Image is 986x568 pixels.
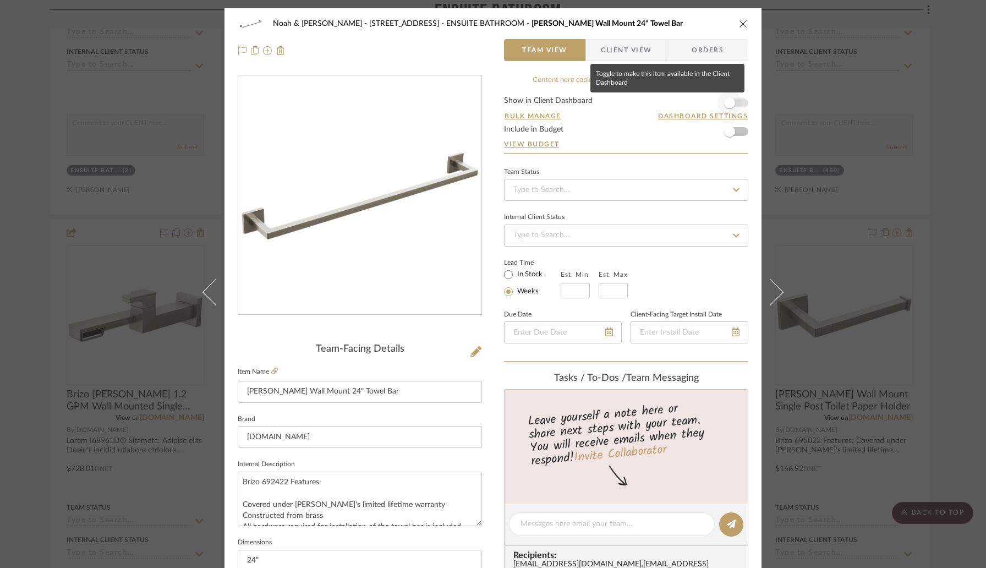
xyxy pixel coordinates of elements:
[680,39,736,61] span: Orders
[238,426,482,448] input: Enter Brand
[631,312,722,318] label: Client-Facing Target Install Date
[238,367,278,376] label: Item Name
[273,20,446,28] span: Noah & [PERSON_NAME] - [STREET_ADDRESS]
[513,550,743,560] span: Recipients:
[504,170,539,175] div: Team Status
[504,373,748,385] div: team Messaging
[504,258,561,267] label: Lead Time
[658,111,748,121] button: Dashboard Settings
[238,381,482,403] input: Enter Item Name
[238,343,482,356] div: Team-Facing Details
[561,271,589,278] label: Est. Min
[238,462,295,467] label: Internal Description
[515,287,539,297] label: Weeks
[238,417,255,422] label: Brand
[238,76,481,315] div: 0
[504,225,748,247] input: Type to Search…
[504,215,565,220] div: Internal Client Status
[503,397,750,471] div: Leave yourself a note here or share next steps with your team. You will receive emails when they ...
[738,19,748,29] button: close
[446,20,532,28] span: ENSUITE BATHROOM
[504,75,748,86] div: Content here copies to Client View - confirm visibility there.
[554,373,626,383] span: Tasks / To-Dos /
[504,140,748,149] a: View Budget
[504,312,532,318] label: Due Date
[631,321,748,343] input: Enter Install Date
[504,321,622,343] input: Enter Due Date
[504,267,561,298] mat-radio-group: Select item type
[599,271,628,278] label: Est. Max
[601,39,651,61] span: Client View
[504,111,562,121] button: Bulk Manage
[515,270,543,280] label: In Stock
[240,76,479,315] img: ab296635-0afe-42df-a338-cd531cb79625_436x436.jpg
[522,39,567,61] span: Team View
[573,440,667,468] a: Invite Collaborator
[504,179,748,201] input: Type to Search…
[276,46,285,55] img: Remove from project
[238,540,272,545] label: Dimensions
[532,20,683,28] span: [PERSON_NAME] Wall Mount 24" Towel Bar
[238,13,264,35] img: ab296635-0afe-42df-a338-cd531cb79625_48x40.jpg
